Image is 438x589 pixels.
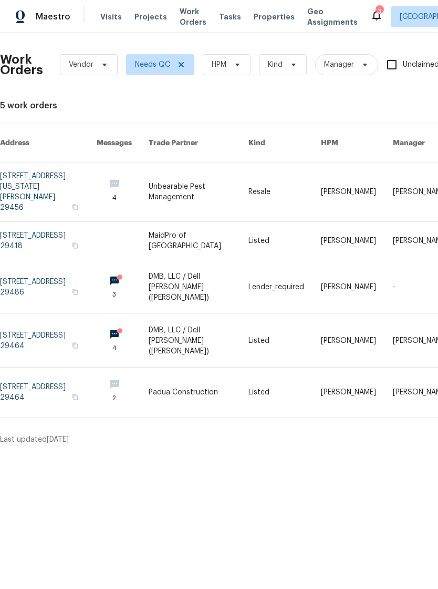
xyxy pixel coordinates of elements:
[70,241,80,250] button: Copy Address
[70,392,80,402] button: Copy Address
[307,6,358,27] span: Geo Assignments
[140,163,240,222] td: Unbearable Pest Management
[219,13,241,21] span: Tasks
[36,12,70,22] span: Maestro
[69,59,93,70] span: Vendor
[70,341,80,350] button: Copy Address
[88,124,140,163] th: Messages
[140,260,240,314] td: DMB, LLC / Dell [PERSON_NAME] ([PERSON_NAME])
[140,368,240,418] td: Padua Construction
[254,12,295,22] span: Properties
[240,260,312,314] td: Lender_required
[47,436,69,443] span: [DATE]
[70,287,80,297] button: Copy Address
[100,12,122,22] span: Visits
[135,59,170,70] span: Needs QC
[240,163,312,222] td: Resale
[180,6,206,27] span: Work Orders
[312,368,384,418] td: [PERSON_NAME]
[240,124,312,163] th: Kind
[312,124,384,163] th: HPM
[312,163,384,222] td: [PERSON_NAME]
[312,260,384,314] td: [PERSON_NAME]
[240,314,312,368] td: Listed
[324,59,354,70] span: Manager
[134,12,167,22] span: Projects
[268,59,283,70] span: Kind
[312,314,384,368] td: [PERSON_NAME]
[70,202,80,212] button: Copy Address
[140,222,240,260] td: MaidPro of [GEOGRAPHIC_DATA]
[376,6,383,17] div: 3
[212,59,226,70] span: HPM
[140,124,240,163] th: Trade Partner
[240,222,312,260] td: Listed
[140,314,240,368] td: DMB, LLC / Dell [PERSON_NAME] ([PERSON_NAME])
[312,222,384,260] td: [PERSON_NAME]
[240,368,312,418] td: Listed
